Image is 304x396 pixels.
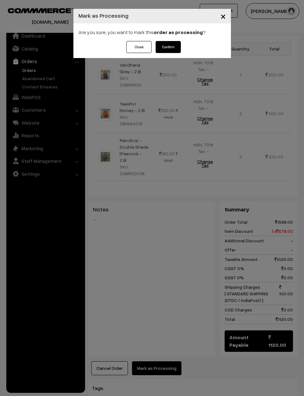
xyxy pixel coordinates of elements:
[154,29,203,35] strong: order as processing
[78,11,129,20] h4: Mark as Processing
[156,41,181,53] button: Confirm
[215,6,231,26] button: Close
[73,23,231,41] div: Are you sure, you want to mark this ?
[126,41,152,53] button: Close
[221,10,226,22] span: ×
